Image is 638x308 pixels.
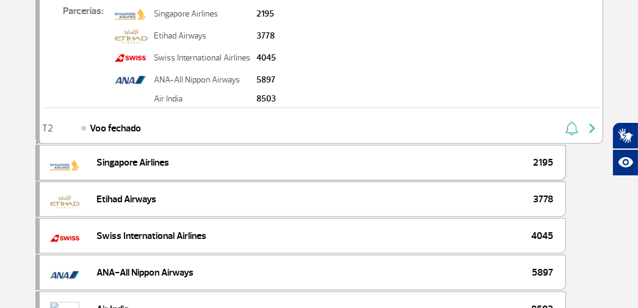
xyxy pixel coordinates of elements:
img: seta-direita-painel-voo.svg [585,121,600,136]
span: Etihad Airways [96,192,156,207]
p: 3778 [256,32,276,40]
img: sino-painel-voo.svg [565,121,578,136]
span: Singapore Airlines [96,155,169,170]
p: ANA-All Nippon Airways [154,76,250,84]
img: singapore-airlines.png [115,4,146,24]
p: 4045 [256,54,276,62]
img: ana.png [115,70,146,90]
span: 2195 [533,155,553,170]
img: swiss.png [115,48,146,68]
div: Plugin de acessibilidade da Hand Talk. [612,122,638,176]
p: Parcerias: [40,4,112,98]
p: Air India [154,95,250,103]
span: Voo fechado [90,121,142,136]
span: 5897 [532,265,553,280]
button: Abrir tradutor de língua de sinais. [612,122,638,149]
button: Abrir recursos assistivos. [612,149,638,176]
p: Swiss International Airlines [154,54,250,62]
span: T2 [43,124,54,133]
p: Etihad Airways [154,32,250,40]
p: 8503 [256,95,276,103]
p: 5897 [256,76,276,84]
p: 2195 [256,10,276,18]
span: ANA-All Nippon Airways [96,265,194,280]
span: 3778 [533,192,553,207]
span: Swiss International Airlines [96,229,206,243]
span: 4045 [531,229,553,243]
p: Singapore Airlines [154,10,250,18]
img: etihad_airways.png [115,26,148,46]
